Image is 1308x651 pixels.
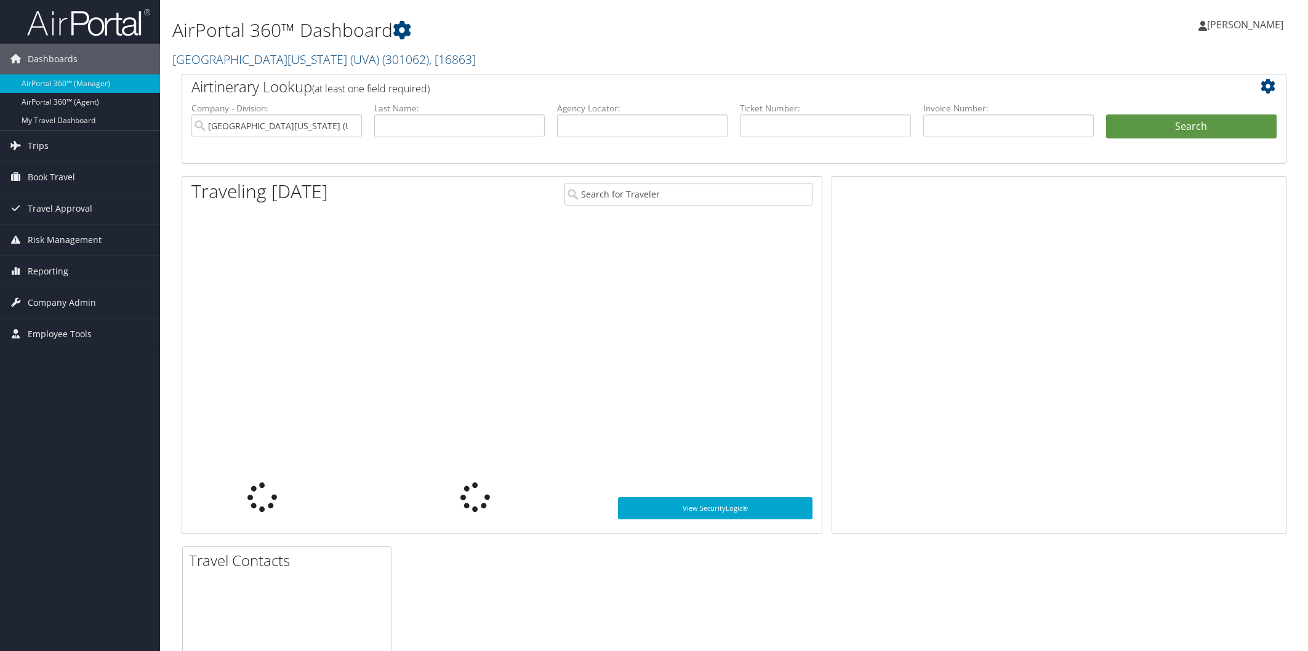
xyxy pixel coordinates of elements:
[564,183,812,206] input: Search for Traveler
[382,51,429,68] span: ( 301062 )
[28,319,92,349] span: Employee Tools
[28,44,78,74] span: Dashboards
[28,193,92,224] span: Travel Approval
[189,550,391,571] h2: Travel Contacts
[27,8,150,37] img: airportal-logo.png
[28,256,68,287] span: Reporting
[28,287,96,318] span: Company Admin
[923,102,1094,114] label: Invoice Number:
[172,17,921,43] h1: AirPortal 360™ Dashboard
[618,497,812,519] a: View SecurityLogic®
[374,102,545,114] label: Last Name:
[740,102,910,114] label: Ticket Number:
[312,82,430,95] span: (at least one field required)
[28,162,75,193] span: Book Travel
[1207,18,1283,31] span: [PERSON_NAME]
[429,51,476,68] span: , [ 16863 ]
[557,102,728,114] label: Agency Locator:
[191,178,328,204] h1: Traveling [DATE]
[28,225,102,255] span: Risk Management
[191,76,1185,97] h2: Airtinerary Lookup
[1106,114,1277,139] button: Search
[172,51,476,68] a: [GEOGRAPHIC_DATA][US_STATE] (UVA)
[28,130,49,161] span: Trips
[1198,6,1296,43] a: [PERSON_NAME]
[191,102,362,114] label: Company - Division:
